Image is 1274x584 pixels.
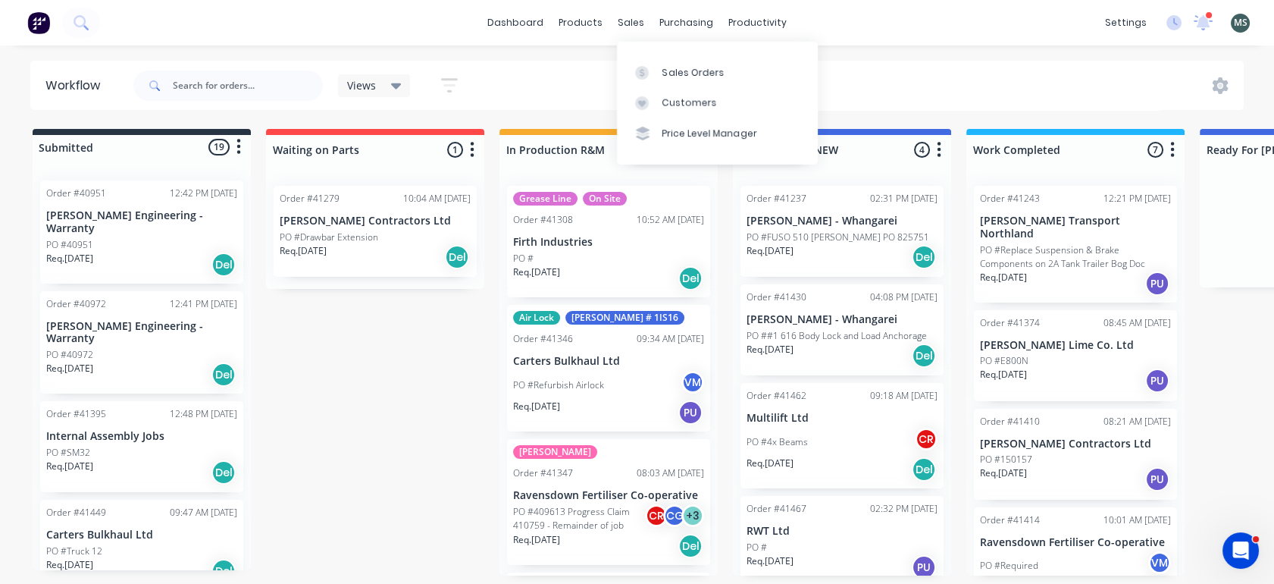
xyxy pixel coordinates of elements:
[980,466,1027,480] p: Req. [DATE]
[980,536,1171,549] p: Ravensdown Fertiliser Co-operative
[551,11,610,34] div: products
[46,209,237,235] p: [PERSON_NAME] Engineering - Warranty
[610,11,652,34] div: sales
[652,11,721,34] div: purchasing
[980,354,1028,368] p: PO #E800N
[678,400,703,425] div: PU
[40,181,243,284] div: Order #4095112:42 PM [DATE][PERSON_NAME] Engineering - WarrantyPO #40951Req.[DATE]Del
[637,213,704,227] div: 10:52 AM [DATE]
[513,213,573,227] div: Order #41308
[513,355,704,368] p: Carters Bulkhaul Ltd
[170,407,237,421] div: 12:48 PM [DATE]
[637,466,704,480] div: 08:03 AM [DATE]
[678,266,703,290] div: Del
[513,466,573,480] div: Order #41347
[980,215,1171,240] p: [PERSON_NAME] Transport Northland
[46,297,106,311] div: Order #40972
[912,245,936,269] div: Del
[912,457,936,482] div: Del
[1097,11,1154,34] div: settings
[747,313,938,326] p: [PERSON_NAME] - Whangarei
[870,192,938,206] div: 02:31 PM [DATE]
[980,339,1171,352] p: [PERSON_NAME] Lime Co. Ltd
[1103,192,1171,206] div: 12:21 PM [DATE]
[583,192,627,206] div: On Site
[980,513,1040,527] div: Order #41414
[974,186,1177,303] div: Order #4124312:21 PM [DATE][PERSON_NAME] Transport NorthlandPO #Replace Suspension & Brake Compon...
[513,265,560,279] p: Req. [DATE]
[912,555,936,579] div: PU
[980,559,1038,573] p: PO #Required
[1145,369,1169,393] div: PU
[1234,16,1247,30] span: MS
[513,400,560,413] p: Req. [DATE]
[740,186,944,277] div: Order #4123702:31 PM [DATE][PERSON_NAME] - WhangareiPO #FUSO 510 [PERSON_NAME] PO 825751Req.[DATE...
[46,430,237,443] p: Internal Assembly Jobs
[46,545,102,558] p: PO #Truck 12
[513,378,604,392] p: PO #Refurbish Airlock
[1103,316,1171,330] div: 08:45 AM [DATE]
[46,362,93,375] p: Req. [DATE]
[565,311,684,325] div: [PERSON_NAME] # 1IS16
[915,428,938,451] div: CR
[747,502,806,516] div: Order #41467
[280,192,340,206] div: Order #41279
[211,363,236,387] div: Del
[974,310,1177,401] div: Order #4137408:45 AM [DATE][PERSON_NAME] Lime Co. LtdPO #E800NReq.[DATE]PU
[1145,467,1169,491] div: PU
[747,343,794,356] p: Req. [DATE]
[912,344,936,368] div: Del
[980,271,1027,284] p: Req. [DATE]
[46,252,93,265] p: Req. [DATE]
[347,77,376,93] span: Views
[1145,272,1169,296] div: PU
[681,371,704,394] div: VM
[740,284,944,375] div: Order #4143004:08 PM [DATE][PERSON_NAME] - WhangareiPO ##1 616 Body Lock and Load AnchorageReq.[D...
[280,231,378,244] p: PO #Drawbar Extension
[980,243,1171,271] p: PO #Replace Suspension & Brake Components on 2A Tank Trailer Bog Doc
[513,311,560,325] div: Air Lock
[747,215,938,228] p: [PERSON_NAME] - Whangarei
[747,231,929,244] p: PO #FUSO 510 [PERSON_NAME] PO 825751
[980,438,1171,451] p: [PERSON_NAME] Contractors Ltd
[513,332,573,346] div: Order #41346
[980,316,1040,330] div: Order #41374
[513,445,597,459] div: [PERSON_NAME]
[46,558,93,572] p: Req. [DATE]
[870,290,938,304] div: 04:08 PM [DATE]
[46,529,237,542] p: Carters Bulkhaul Ltd
[513,505,645,532] p: PO #409613 Progress Claim 410759 - Remainder of job
[513,489,704,502] p: Ravensdown Fertiliser Co-operative
[211,460,236,485] div: Del
[617,88,818,118] a: Customers
[46,348,93,362] p: PO #40972
[445,245,469,269] div: Del
[747,192,806,206] div: Order #41237
[747,412,938,425] p: Multilift Ltd
[403,192,471,206] div: 10:04 AM [DATE]
[46,238,93,252] p: PO #40951
[40,291,243,394] div: Order #4097212:41 PM [DATE][PERSON_NAME] Engineering - WarrantyPO #40972Req.[DATE]Del
[211,559,236,583] div: Del
[45,77,108,95] div: Workflow
[46,187,106,200] div: Order #40951
[980,415,1040,429] div: Order #41410
[747,290,806,304] div: Order #41430
[721,11,794,34] div: productivity
[662,127,757,140] div: Price Level Manager
[513,192,578,206] div: Grease Line
[480,11,551,34] a: dashboard
[980,368,1027,381] p: Req. [DATE]
[1148,551,1171,574] div: VM
[980,192,1040,206] div: Order #41243
[280,244,327,258] p: Req. [DATE]
[1222,532,1259,569] iframe: Intercom live chat
[662,96,717,110] div: Customers
[280,215,471,228] p: [PERSON_NAME] Contractors Ltd
[513,252,534,265] p: PO #
[46,407,106,421] div: Order #41395
[747,389,806,403] div: Order #41462
[46,506,106,520] div: Order #41449
[747,525,938,538] p: RWT Ltd
[678,534,703,558] div: Del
